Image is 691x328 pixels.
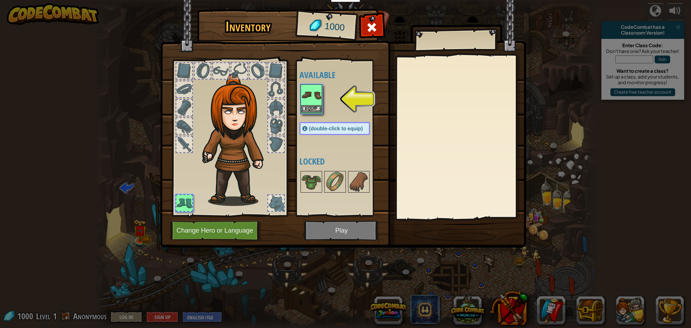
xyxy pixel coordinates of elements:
h4: Locked [299,157,384,166]
img: portrait.png [325,172,345,192]
img: portrait.png [349,172,369,192]
h4: Available [299,70,384,80]
button: Change Hero or Language [170,221,262,241]
img: portrait.png [301,172,321,192]
button: Equip [301,105,321,113]
span: 1000 [324,20,345,34]
span: (double-click to equip) [309,126,363,131]
h1: Inventory [202,19,294,34]
img: portrait.png [301,85,321,105]
img: hair_f2.png [199,73,276,206]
